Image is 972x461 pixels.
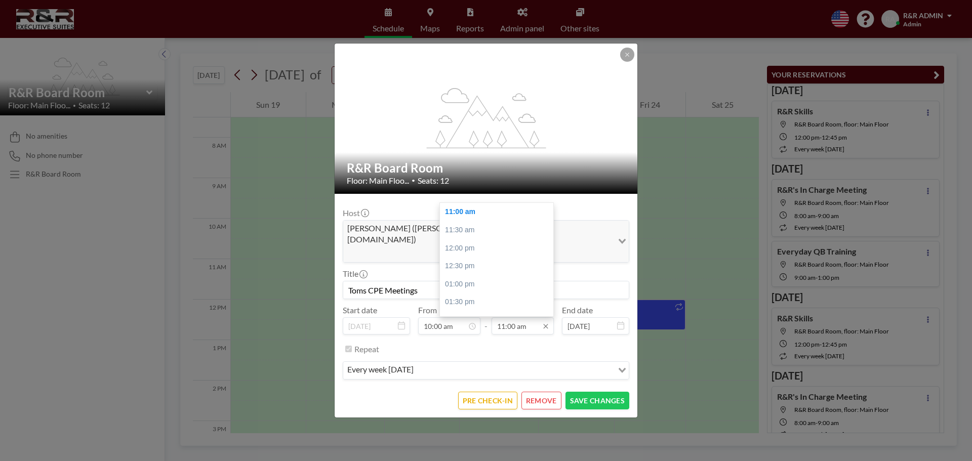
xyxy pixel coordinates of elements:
[343,281,629,299] input: (No title)
[418,305,437,315] label: From
[440,293,558,311] div: 01:30 pm
[458,392,517,409] button: PRE CHECK-IN
[343,362,629,379] div: Search for option
[343,221,629,263] div: Search for option
[418,176,449,186] span: Seats: 12
[347,160,626,176] h2: R&R Board Room
[565,392,629,409] button: SAVE CHANGES
[440,257,558,275] div: 12:30 pm
[343,208,368,218] label: Host
[344,247,612,260] input: Search for option
[440,275,558,294] div: 01:00 pm
[412,177,415,184] span: •
[343,269,367,279] label: Title
[484,309,488,331] span: -
[521,392,561,409] button: REMOVE
[343,305,377,315] label: Start date
[427,87,546,148] g: flex-grow: 1.2;
[345,364,416,377] span: every week [DATE]
[440,311,558,329] div: 02:00 pm
[440,203,558,221] div: 11:00 am
[440,221,558,239] div: 11:30 am
[417,364,612,377] input: Search for option
[347,176,409,186] span: Floor: Main Floo...
[345,223,611,245] span: [PERSON_NAME] ([PERSON_NAME][EMAIL_ADDRESS][DOMAIN_NAME])
[562,305,593,315] label: End date
[440,239,558,258] div: 12:00 pm
[354,344,379,354] label: Repeat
